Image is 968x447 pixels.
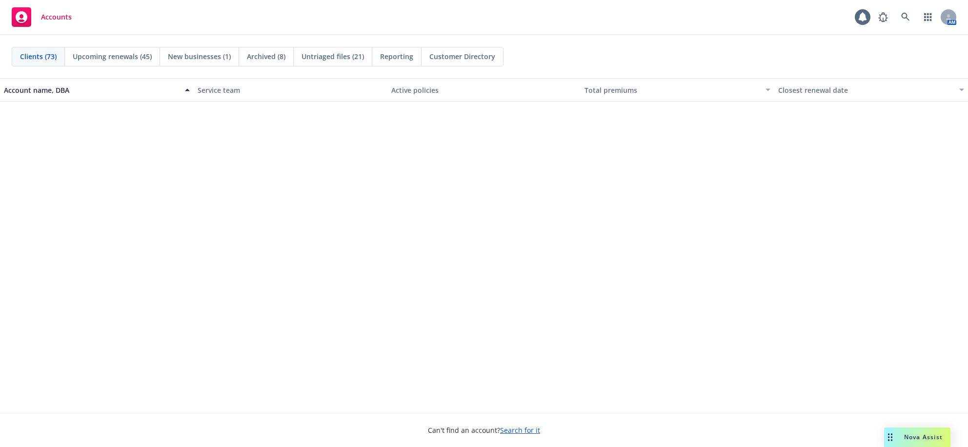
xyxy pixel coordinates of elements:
[884,427,896,447] div: Drag to move
[8,3,76,31] a: Accounts
[73,51,152,62] span: Upcoming renewals (45)
[4,85,179,95] div: Account name, DBA
[581,78,774,102] button: Total premiums
[918,7,938,27] a: Switch app
[428,425,540,435] span: Can't find an account?
[585,85,760,95] div: Total premiums
[302,51,364,62] span: Untriaged files (21)
[774,78,968,102] button: Closest renewal date
[500,426,540,435] a: Search for it
[778,85,953,95] div: Closest renewal date
[873,7,893,27] a: Report a Bug
[194,78,387,102] button: Service team
[884,427,950,447] button: Nova Assist
[896,7,915,27] a: Search
[198,85,383,95] div: Service team
[41,13,72,21] span: Accounts
[247,51,285,62] span: Archived (8)
[387,78,581,102] button: Active policies
[20,51,57,62] span: Clients (73)
[429,51,495,62] span: Customer Directory
[168,51,231,62] span: New businesses (1)
[380,51,413,62] span: Reporting
[904,433,943,441] span: Nova Assist
[391,85,577,95] div: Active policies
